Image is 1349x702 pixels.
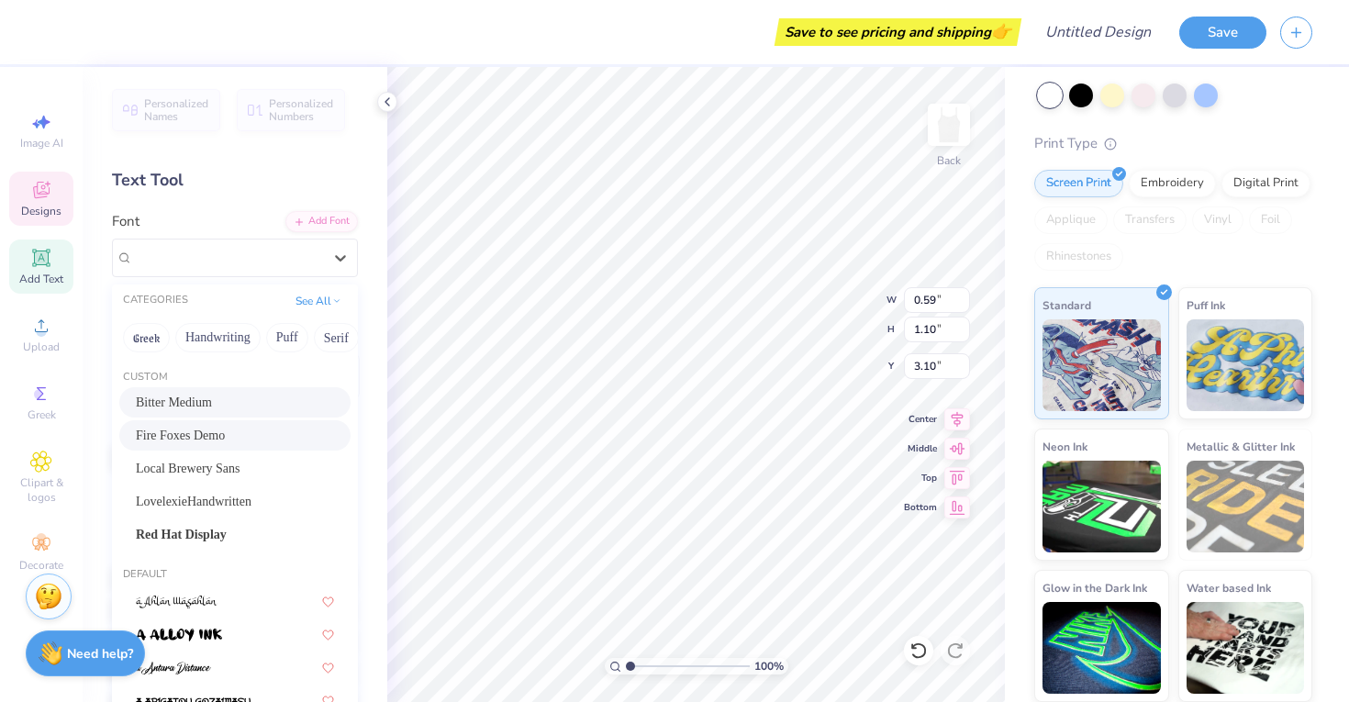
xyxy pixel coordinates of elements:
[904,442,937,455] span: Middle
[21,204,61,218] span: Designs
[754,658,784,674] span: 100 %
[1113,206,1187,234] div: Transfers
[175,323,261,352] button: Handwriting
[1187,295,1225,315] span: Puff Ink
[112,211,139,232] label: Font
[1187,437,1295,456] span: Metallic & Glitter Ink
[1187,461,1305,552] img: Metallic & Glitter Ink
[112,567,358,583] div: Default
[9,475,73,505] span: Clipart & logos
[136,492,251,511] span: LovelexieHandwritten
[136,459,240,478] span: Local Brewery Sans
[1042,295,1091,315] span: Standard
[1042,578,1147,597] span: Glow in the Dark Ink
[1031,14,1165,50] input: Untitled Design
[931,106,967,143] img: Back
[904,501,937,514] span: Bottom
[136,393,212,412] span: Bitter Medium
[136,629,222,641] img: a Alloy Ink
[1179,17,1266,49] button: Save
[904,413,937,426] span: Center
[266,323,308,352] button: Puff
[904,472,937,485] span: Top
[1034,243,1123,271] div: Rhinestones
[112,370,358,385] div: Custom
[23,340,60,354] span: Upload
[19,272,63,286] span: Add Text
[136,525,227,544] span: Red Hat Display
[136,662,211,674] img: a Antara Distance
[1187,602,1305,694] img: Water based Ink
[1187,319,1305,411] img: Puff Ink
[1192,206,1243,234] div: Vinyl
[136,426,225,445] span: Fire Foxes Demo
[269,97,334,123] span: Personalized Numbers
[136,596,217,608] img: a Ahlan Wasahlan
[1042,437,1087,456] span: Neon Ink
[144,97,209,123] span: Personalized Names
[112,168,358,193] div: Text Tool
[20,136,63,150] span: Image AI
[1042,319,1161,411] img: Standard
[1034,170,1123,197] div: Screen Print
[1042,602,1161,694] img: Glow in the Dark Ink
[290,292,347,310] button: See All
[123,293,188,308] div: CATEGORIES
[314,323,359,352] button: Serif
[1249,206,1292,234] div: Foil
[67,645,133,663] strong: Need help?
[1034,133,1312,154] div: Print Type
[1034,206,1108,234] div: Applique
[1042,461,1161,552] img: Neon Ink
[1187,578,1271,597] span: Water based Ink
[19,558,63,573] span: Decorate
[937,152,961,169] div: Back
[1129,170,1216,197] div: Embroidery
[991,20,1011,42] span: 👉
[28,407,56,422] span: Greek
[779,18,1017,46] div: Save to see pricing and shipping
[1221,170,1310,197] div: Digital Print
[123,323,170,352] button: Greek
[285,211,358,232] div: Add Font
